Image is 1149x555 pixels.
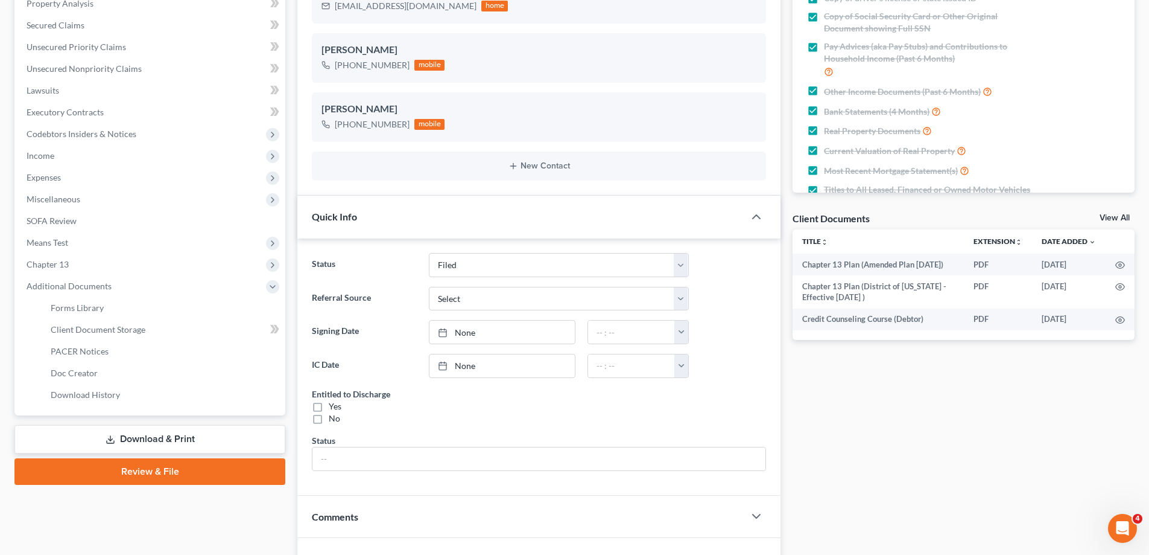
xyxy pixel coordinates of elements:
input: -- [312,448,765,470]
a: Unsecured Priority Claims [17,36,285,58]
div: Yes [329,400,341,412]
a: Unsecured Nonpriority Claims [17,58,285,80]
span: SOFA Review [27,216,77,226]
span: Lawsuits [27,85,59,95]
a: None [429,354,575,377]
td: Chapter 13 Plan (District of [US_STATE] - Effective [DATE] ) [793,275,964,309]
input: -- : -- [588,321,675,344]
div: [PERSON_NAME] [321,43,756,57]
span: Forms Library [51,303,104,313]
td: PDF [964,309,1032,330]
div: [PHONE_NUMBER] [335,118,410,130]
span: Executory Contracts [27,107,104,117]
span: Titles to All Leased, Financed or Owned Motor Vehicles [824,184,1030,196]
td: [DATE] [1032,275,1106,309]
span: Real Property Documents [824,125,920,137]
span: Client Document Storage [51,324,145,335]
div: [PERSON_NAME] [321,102,756,117]
a: None [429,321,575,344]
div: Entitled to Discharge [312,388,390,400]
span: Other Income Documents (Past 6 Months) [824,86,981,98]
a: Lawsuits [17,80,285,101]
div: mobile [414,119,445,130]
i: unfold_more [1015,239,1022,246]
a: Titleunfold_more [802,237,828,246]
label: Referral Source [306,287,422,311]
span: Bank Statements (4 Months) [824,106,929,118]
label: Signing Date [306,320,422,344]
span: Unsecured Nonpriority Claims [27,63,142,74]
a: Secured Claims [17,14,285,36]
span: Additional Documents [27,281,112,291]
div: home [481,1,508,11]
a: Extensionunfold_more [973,237,1022,246]
a: Download & Print [14,425,285,454]
a: Client Document Storage [41,319,285,341]
span: PACER Notices [51,346,109,356]
a: Review & File [14,458,285,485]
td: Chapter 13 Plan (Amended Plan [DATE]) [793,254,964,275]
div: mobile [414,60,445,71]
label: Status [306,253,422,277]
td: PDF [964,275,1032,309]
div: No [329,412,340,425]
span: 4 [1133,514,1142,524]
div: Client Documents [793,212,870,225]
span: Most Recent Mortgage Statement(s) [824,165,958,177]
span: Doc Creator [51,368,98,378]
td: [DATE] [1032,254,1106,275]
span: Copy of Social Security Card or Other Original Document showing Full SSN [824,10,1039,34]
a: Executory Contracts [17,101,285,123]
span: Unsecured Priority Claims [27,42,126,52]
a: Doc Creator [41,362,285,384]
span: Download History [51,390,120,400]
span: Current Valuation of Real Property [824,145,955,157]
span: Secured Claims [27,20,84,30]
span: Miscellaneous [27,194,80,204]
span: Comments [312,511,358,522]
label: IC Date [306,354,422,378]
a: Download History [41,384,285,406]
td: PDF [964,254,1032,275]
div: [PHONE_NUMBER] [335,59,410,71]
a: SOFA Review [17,210,285,232]
input: -- : -- [588,354,675,377]
span: Income [27,150,54,161]
i: expand_more [1089,239,1096,246]
a: View All [1100,214,1130,222]
span: Expenses [27,172,61,182]
a: Date Added expand_more [1042,237,1096,246]
button: New Contact [321,161,756,171]
span: Means Test [27,237,68,248]
td: [DATE] [1032,309,1106,330]
div: Status [312,434,335,447]
i: unfold_more [821,239,828,246]
a: PACER Notices [41,341,285,362]
span: Codebtors Insiders & Notices [27,129,136,139]
td: Credit Counseling Course (Debtor) [793,309,964,330]
iframe: Intercom live chat [1108,514,1137,543]
span: Pay Advices (aka Pay Stubs) and Contributions to Household Income (Past 6 Months) [824,40,1039,65]
a: Forms Library [41,297,285,319]
span: Chapter 13 [27,259,69,269]
span: Quick Info [312,211,357,222]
